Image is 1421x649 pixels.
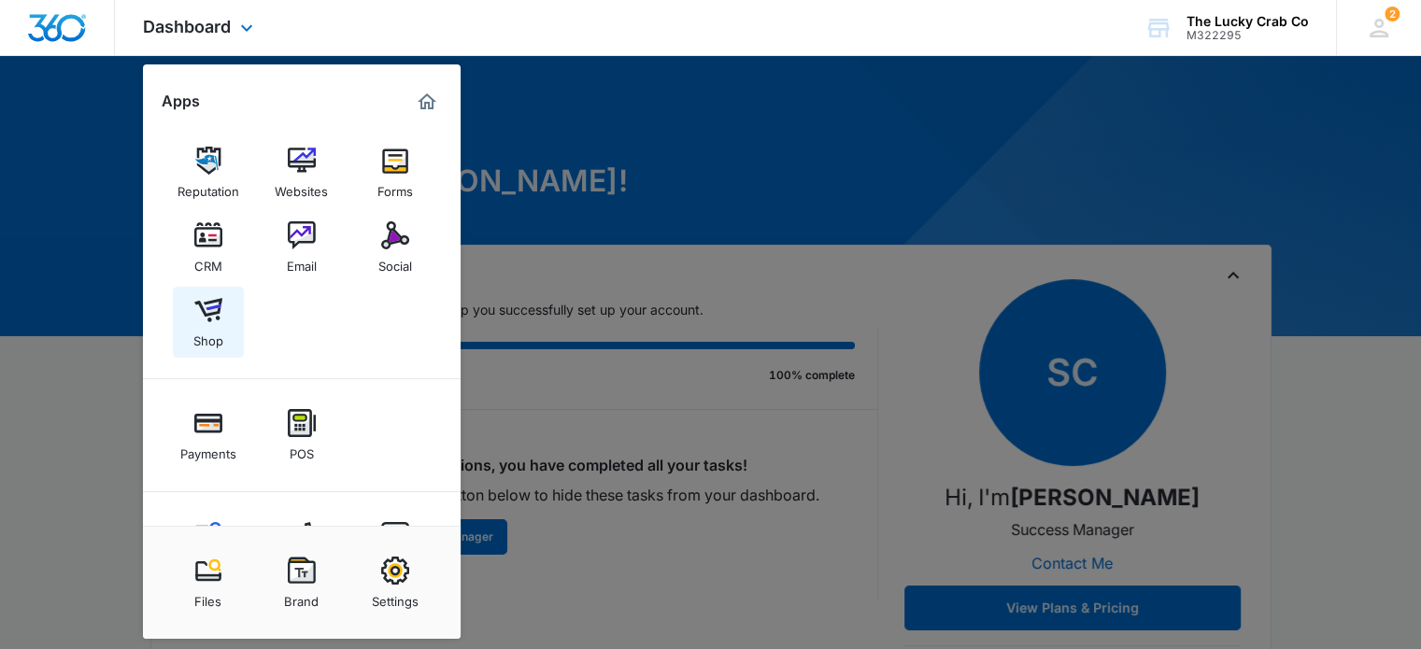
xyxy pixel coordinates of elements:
div: notifications count [1385,7,1400,21]
a: Forms [360,137,431,208]
div: Reputation [178,175,239,199]
a: Shop [173,287,244,358]
div: account id [1187,29,1309,42]
div: Social [378,249,412,274]
a: CRM [173,212,244,283]
div: Email [287,249,317,274]
a: POS [266,400,337,471]
div: Payments [180,437,236,461]
a: Social [360,212,431,283]
a: Content [173,513,244,584]
a: Ads [266,513,337,584]
div: Brand [284,585,319,609]
a: Payments [173,400,244,471]
span: Dashboard [143,17,231,36]
div: Shop [193,324,223,348]
a: Intelligence [360,513,431,584]
a: Websites [266,137,337,208]
a: Files [173,547,244,618]
div: CRM [194,249,222,274]
div: Forms [377,175,413,199]
div: Websites [275,175,328,199]
div: Files [194,585,221,609]
span: 2 [1385,7,1400,21]
a: Brand [266,547,337,618]
a: Reputation [173,137,244,208]
h2: Apps [162,92,200,110]
div: account name [1187,14,1309,29]
a: Settings [360,547,431,618]
a: Marketing 360® Dashboard [412,87,442,117]
div: POS [290,437,314,461]
a: Email [266,212,337,283]
div: Settings [372,585,419,609]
